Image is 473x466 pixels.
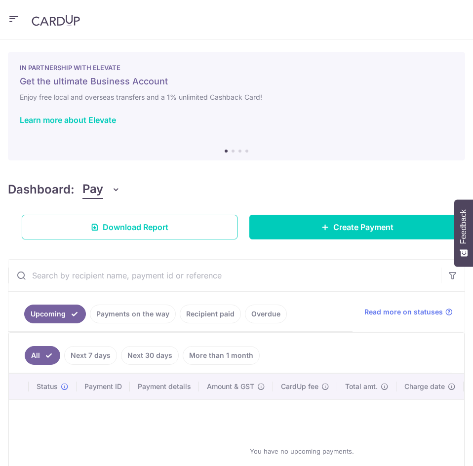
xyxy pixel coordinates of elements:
span: Feedback [459,209,468,244]
span: Amount & GST [207,382,254,391]
th: Payment ID [77,374,130,399]
span: Create Payment [333,221,394,233]
input: Search by recipient name, payment id or reference [8,260,441,291]
p: IN PARTNERSHIP WITH ELEVATE [20,64,453,72]
span: CardUp fee [281,382,318,391]
a: Create Payment [249,215,465,239]
h5: Get the ultimate Business Account [20,76,453,87]
a: All [25,346,60,365]
a: Learn more about Elevate [20,115,116,125]
a: Recipient paid [180,305,241,323]
a: Upcoming [24,305,86,323]
h6: Enjoy free local and overseas transfers and a 1% unlimited Cashback Card! [20,91,453,103]
a: Read more on statuses [364,307,453,317]
span: Read more on statuses [364,307,443,317]
a: Payments on the way [90,305,176,323]
a: Overdue [245,305,287,323]
a: Download Report [22,215,237,239]
span: Total amt. [345,382,378,391]
img: CardUp [32,14,80,26]
h4: Dashboard: [8,181,75,198]
a: More than 1 month [183,346,260,365]
a: Next 30 days [121,346,179,365]
th: Payment details [130,374,199,399]
span: Charge date [404,382,445,391]
span: Pay [82,180,103,199]
button: Feedback - Show survey [454,199,473,267]
span: Status [37,382,58,391]
span: Download Report [103,221,168,233]
button: Pay [82,180,120,199]
a: Next 7 days [64,346,117,365]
